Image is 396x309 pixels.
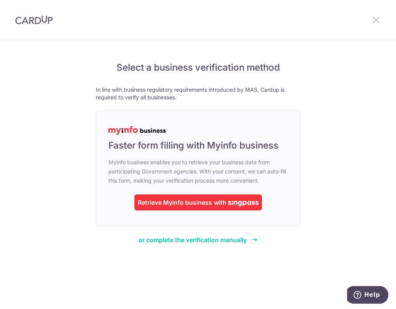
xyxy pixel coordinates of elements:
img: MyInfoLogo [108,126,166,135]
span: Help [17,5,33,12]
span: Faster form filling with Myinfo business [108,139,278,152]
img: singpass [228,201,259,206]
a: Faster form filling with Myinfo business Myinfo business enables you to retrieve your business da... [96,110,301,226]
p: In line with business regulatory requirements introduced by MAS, Cardup is required to verify all... [96,86,301,101]
span: with [214,199,226,206]
iframe: Opens a widget where you can find more information [347,286,388,305]
span: Myinfo business enables you to retrieve your business data from participating Government agencies... [108,158,288,185]
h5: Select a business verification method [96,61,301,74]
span: or complete the verification manually [139,236,247,244]
div: Retrieve Myinfo business [138,198,212,207]
a: or complete the verification manually [139,235,257,244]
img: CardUp [15,15,53,24]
